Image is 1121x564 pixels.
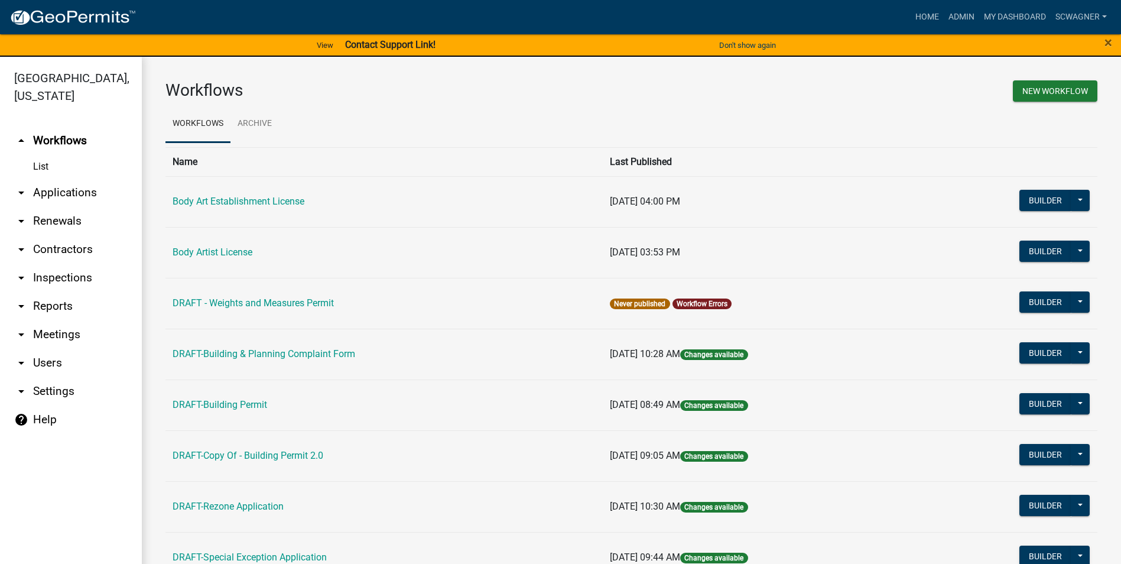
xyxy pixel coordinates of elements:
button: Builder [1019,291,1071,313]
a: DRAFT - Weights and Measures Permit [173,297,334,309]
span: Never published [610,299,670,309]
span: [DATE] 10:28 AM [610,348,680,359]
a: My Dashboard [979,6,1051,28]
button: New Workflow [1013,80,1097,102]
strong: Contact Support Link! [345,39,436,50]
a: DRAFT-Building Permit [173,399,267,410]
span: [DATE] 08:49 AM [610,399,680,410]
button: Builder [1019,342,1071,364]
i: arrow_drop_up [14,134,28,148]
button: Don't show again [714,35,781,55]
a: Workflow Errors [677,300,727,308]
a: Archive [230,105,279,143]
a: DRAFT-Copy Of - Building Permit 2.0 [173,450,323,461]
span: Changes available [680,400,748,411]
span: [DATE] 09:44 AM [610,552,680,563]
h3: Workflows [165,80,623,101]
span: [DATE] 04:00 PM [610,196,680,207]
i: arrow_drop_down [14,271,28,285]
a: Home [911,6,944,28]
th: Name [165,147,603,176]
a: View [312,35,338,55]
i: arrow_drop_down [14,384,28,398]
i: arrow_drop_down [14,328,28,342]
span: × [1104,34,1112,51]
i: arrow_drop_down [14,299,28,313]
a: Workflows [165,105,230,143]
span: Changes available [680,349,748,360]
span: Changes available [680,502,748,513]
button: Close [1104,35,1112,50]
a: DRAFT-Rezone Application [173,501,284,512]
button: Builder [1019,393,1071,414]
i: arrow_drop_down [14,242,28,257]
button: Builder [1019,444,1071,465]
span: [DATE] 03:53 PM [610,247,680,258]
a: Body Artist License [173,247,252,258]
span: [DATE] 10:30 AM [610,501,680,512]
a: DRAFT-Special Exception Application [173,552,327,563]
a: Admin [944,6,979,28]
span: [DATE] 09:05 AM [610,450,680,461]
button: Builder [1019,190,1071,211]
a: Body Art Establishment License [173,196,304,207]
i: arrow_drop_down [14,214,28,228]
button: Builder [1019,495,1071,516]
th: Last Published [603,147,919,176]
a: scwagner [1051,6,1112,28]
i: help [14,413,28,427]
i: arrow_drop_down [14,356,28,370]
button: Builder [1019,241,1071,262]
a: DRAFT-Building & Planning Complaint Form [173,348,355,359]
span: Changes available [680,451,748,462]
i: arrow_drop_down [14,186,28,200]
span: Changes available [680,553,748,563]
